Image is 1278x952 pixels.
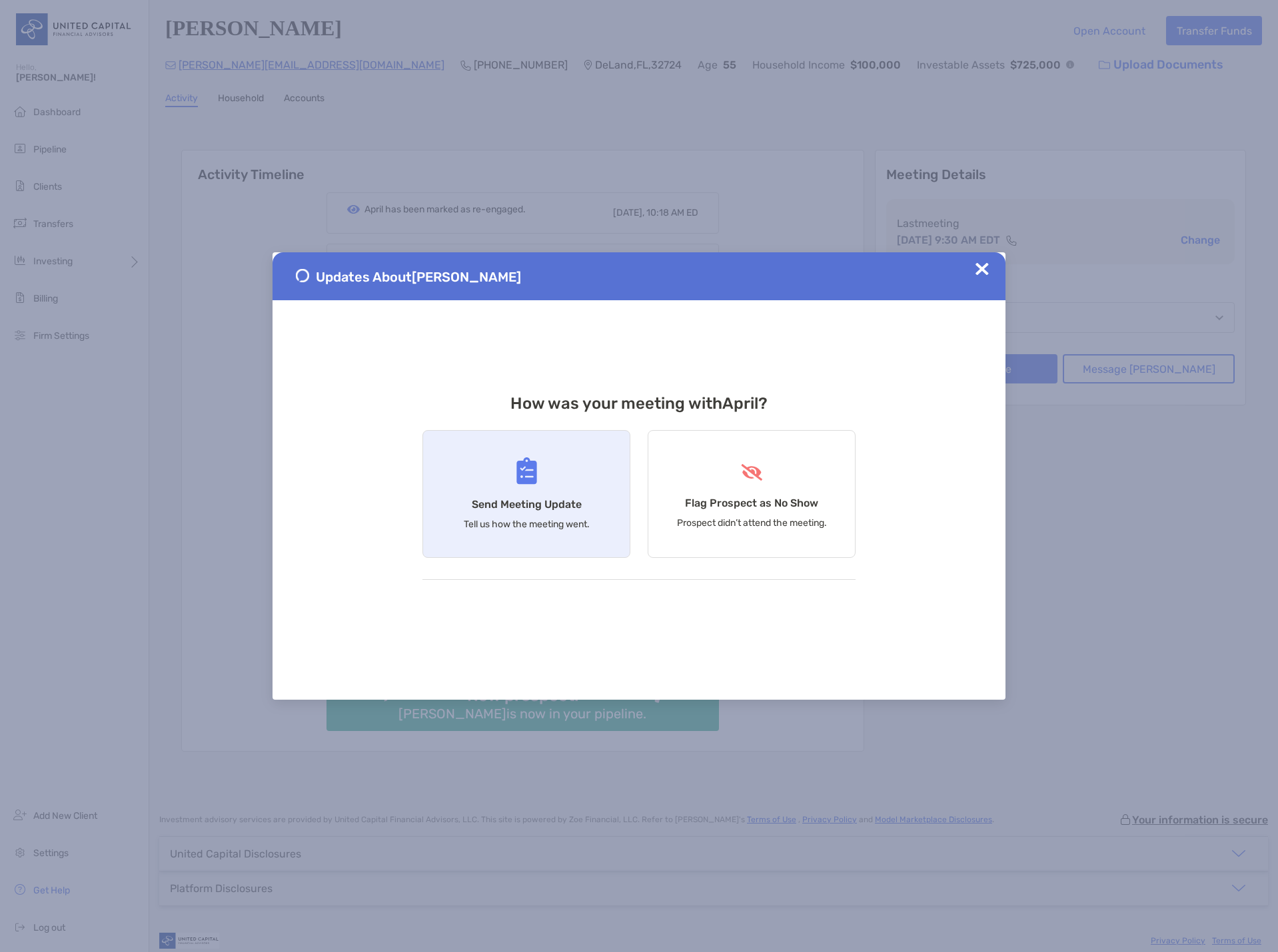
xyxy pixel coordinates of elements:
p: Prospect didn’t attend the meeting. [677,517,827,529]
img: Close Updates Zoe [975,262,989,276]
img: Send Meeting Update [516,457,537,485]
h3: How was your meeting with April ? [422,394,856,413]
p: Tell us how the meeting went. [464,519,590,530]
img: Send Meeting Update 1 [296,269,309,282]
img: Flag Prospect as No Show [740,464,764,481]
h4: Send Meeting Update [472,498,582,511]
h4: Flag Prospect as No Show [685,497,818,509]
span: Updates About [PERSON_NAME] [316,269,521,285]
